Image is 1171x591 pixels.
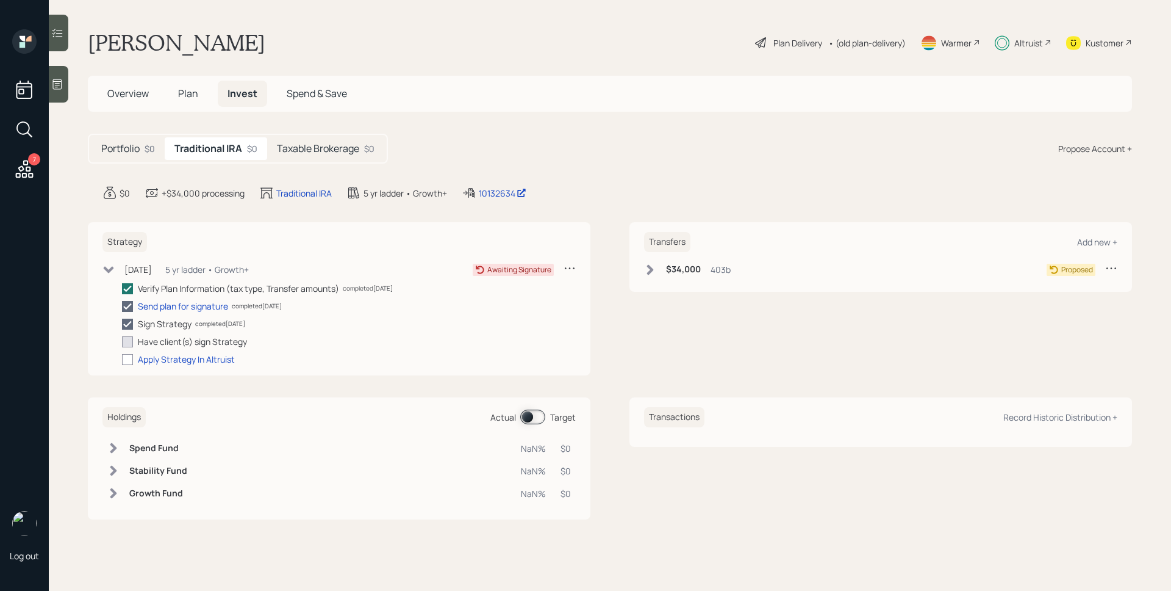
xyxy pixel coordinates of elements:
span: Invest [227,87,257,100]
div: 5 yr ladder • Growth+ [363,187,447,200]
div: Altruist [1014,37,1043,49]
h6: $34,000 [666,264,701,275]
div: Kustomer [1086,37,1123,49]
span: Plan [178,87,198,100]
div: Proposed [1061,264,1093,275]
div: Log out [10,550,39,562]
div: Target [550,411,576,424]
div: completed [DATE] [343,284,393,293]
h6: Stability Fund [129,466,187,476]
div: $0 [120,187,130,200]
div: 403b [711,263,731,276]
div: NaN% [521,442,546,455]
div: Apply Strategy In Altruist [138,353,235,366]
div: $0 [560,487,571,500]
span: Spend & Save [287,87,347,100]
div: NaN% [521,487,546,500]
h1: [PERSON_NAME] [88,29,265,56]
div: [DATE] [124,263,152,276]
div: • (old plan-delivery) [828,37,906,49]
div: Awaiting Signature [487,264,551,275]
div: Plan Delivery [773,37,822,49]
div: Warmer [941,37,972,49]
h5: Traditional IRA [174,143,242,154]
div: Add new + [1077,236,1117,248]
div: Traditional IRA [276,187,332,200]
div: $0 [145,142,155,155]
div: completed [DATE] [195,319,245,328]
img: james-distasi-headshot.png [12,511,37,535]
div: $0 [247,142,257,155]
div: $0 [364,142,374,155]
h6: Transfers [644,232,690,252]
div: $0 [560,465,571,477]
div: Propose Account + [1058,142,1132,155]
div: +$34,000 processing [162,187,245,200]
div: 10132634 [479,187,526,200]
div: Send plan for signature [138,300,228,313]
div: Verify Plan Information (tax type, Transfer amounts) [138,282,339,295]
div: Have client(s) sign Strategy [138,335,247,348]
h5: Taxable Brokerage [277,143,359,154]
h6: Spend Fund [129,443,187,454]
div: $0 [560,442,571,455]
h6: Holdings [102,407,146,427]
div: 5 yr ladder • Growth+ [165,263,249,276]
div: NaN% [521,465,546,477]
div: Actual [490,411,516,424]
h6: Transactions [644,407,704,427]
div: completed [DATE] [232,302,282,311]
div: Record Historic Distribution + [1003,412,1117,423]
span: Overview [107,87,149,100]
h6: Growth Fund [129,488,187,499]
h5: Portfolio [101,143,140,154]
div: 7 [28,153,40,165]
div: Sign Strategy [138,317,192,330]
h6: Strategy [102,232,147,252]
